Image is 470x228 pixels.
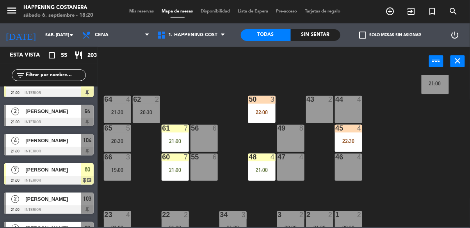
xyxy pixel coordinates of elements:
i: filter_list [16,71,25,80]
button: menu [6,5,18,19]
span: 2 [11,108,19,115]
button: close [450,55,465,67]
div: 4 [357,96,362,103]
div: 20:30 [133,110,160,115]
div: 4 [299,154,304,161]
div: 19:00 [104,167,131,173]
div: 56 [191,125,192,132]
span: check_box_outline_blank [360,32,367,39]
span: 4 [11,137,19,145]
span: Lista de Espera [234,9,272,14]
span: [PERSON_NAME] [25,195,81,203]
span: 94 [85,106,90,116]
div: 62 [134,96,134,103]
span: Pre-acceso [272,9,301,14]
button: power_input [429,55,443,67]
div: 3 [126,154,131,161]
i: turned_in_not [428,7,437,16]
div: 2 [328,211,333,218]
span: 103 [84,194,92,203]
div: 3 [242,211,246,218]
div: sábado 6. septiembre - 18:20 [23,12,93,19]
div: 3 [271,96,275,103]
span: 104 [84,136,92,145]
span: 60 [85,165,90,174]
i: restaurant [74,51,83,60]
span: Cena [95,32,109,38]
span: 2 [11,195,19,203]
input: Filtrar por nombre... [25,71,85,80]
div: 4 [357,125,362,132]
div: Esta vista [4,51,56,60]
span: 7 [11,166,19,174]
div: 61 [162,125,163,132]
i: close [453,56,463,65]
span: Disponibilidad [197,9,234,14]
div: 55 [191,154,192,161]
i: exit_to_app [407,7,416,16]
div: 20:30 [104,138,131,144]
div: 60 [162,154,163,161]
div: 6 [213,154,217,161]
div: 21:30 [104,110,131,115]
div: 21:00 [162,138,189,144]
i: arrow_drop_down [67,30,76,40]
div: Sin sentar [291,29,341,41]
div: 21:00 [248,167,276,173]
div: 2 [155,96,160,103]
span: Tarjetas de regalo [301,9,345,14]
div: 5 [126,125,131,132]
span: 55 [61,51,67,60]
div: 22:30 [335,138,362,144]
div: 22 [162,211,163,218]
i: crop_square [47,51,57,60]
i: add_circle_outline [386,7,395,16]
span: [PERSON_NAME] [25,136,81,145]
span: Mapa de mesas [158,9,197,14]
span: 1. HAPPENING COST [169,32,218,38]
div: 2 [328,96,333,103]
div: 21:00 [162,167,189,173]
div: 2 [357,211,362,218]
label: Solo mesas sin asignar [360,32,421,39]
i: power_input [432,56,441,65]
div: 8 [299,125,304,132]
span: [PERSON_NAME] [25,166,81,174]
div: 6 [213,125,217,132]
div: 4 [126,211,131,218]
div: 22:00 [248,110,276,115]
div: 7 [184,154,189,161]
div: 2 [184,211,189,218]
i: menu [6,5,18,16]
span: 203 [87,51,97,60]
div: Happening Costanera [23,4,93,12]
div: 2 [299,211,304,218]
i: power_settings_new [450,30,460,40]
div: 4 [126,96,131,103]
i: search [449,7,458,16]
div: 21:00 [422,81,449,86]
div: Todas [241,29,291,41]
div: 4 [271,154,275,161]
div: 4 [357,154,362,161]
div: 7 [184,125,189,132]
span: [PERSON_NAME] [25,107,81,115]
span: Mis reservas [126,9,158,14]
